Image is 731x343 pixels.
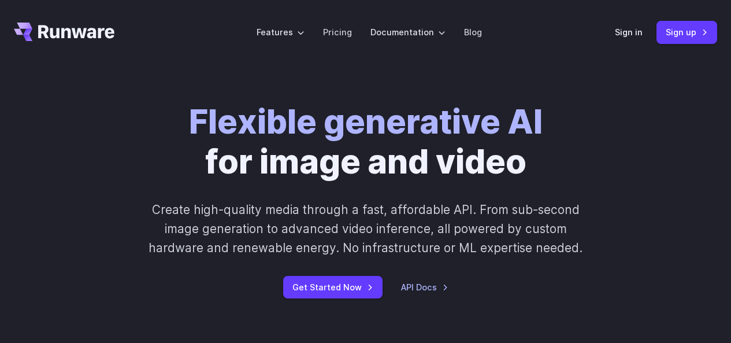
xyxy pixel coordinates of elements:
label: Features [257,25,305,39]
a: Pricing [323,25,352,39]
p: Create high-quality media through a fast, affordable API. From sub-second image generation to adv... [140,200,591,258]
a: API Docs [401,281,448,294]
a: Go to / [14,23,114,41]
a: Sign in [615,25,643,39]
a: Sign up [656,21,717,43]
label: Documentation [370,25,446,39]
a: Blog [464,25,482,39]
a: Get Started Now [283,276,383,298]
strong: Flexible generative AI [189,101,543,142]
h1: for image and video [189,102,543,182]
